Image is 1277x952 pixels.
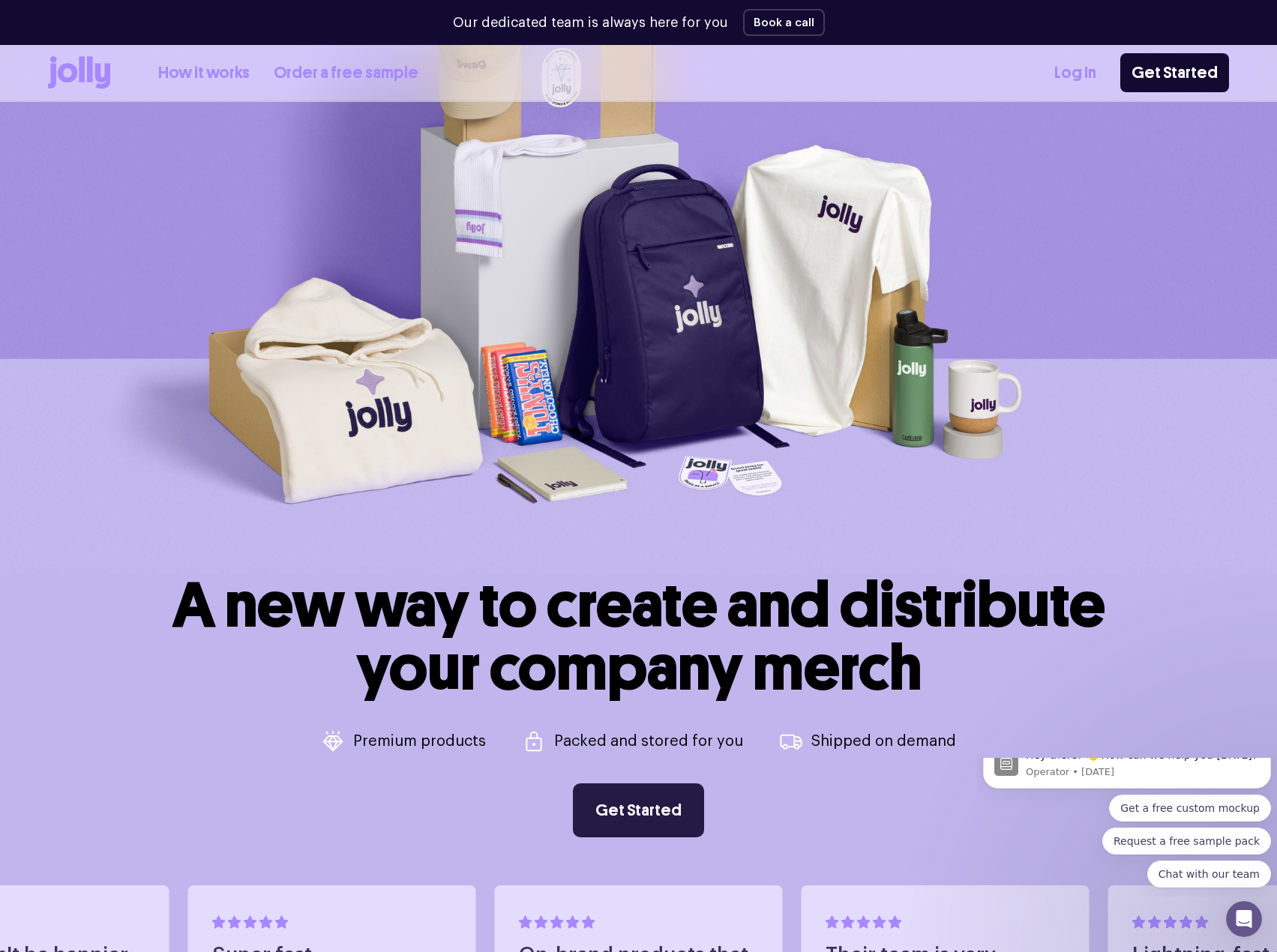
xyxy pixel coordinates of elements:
p: Premium products [353,734,486,749]
p: Our dedicated team is always here for you [453,13,728,33]
a: Get Started [1120,53,1229,92]
a: Get Started [573,783,704,837]
button: Quick reply: Chat with our team [170,103,294,130]
p: Packed and stored for you [554,734,743,749]
button: Quick reply: Request a free sample pack [125,70,294,97]
iframe: Intercom live chat [1226,901,1262,937]
button: Quick reply: Get a free custom mockup [132,37,294,64]
a: Log In [1054,61,1096,85]
button: Book a call [743,9,825,36]
a: Order a free sample [274,61,418,85]
h1: A new way to create and distribute your company merch [172,573,1105,699]
a: How it works [158,61,250,85]
div: Quick reply options [6,37,294,130]
p: Message from Operator, sent 1w ago [49,7,283,21]
p: Shipped on demand [811,734,956,749]
iframe: Intercom notifications message [977,758,1277,897]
